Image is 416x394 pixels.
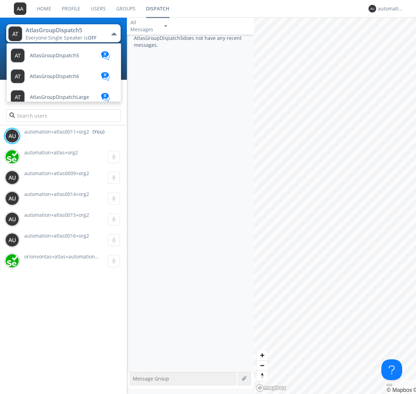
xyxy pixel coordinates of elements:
[164,25,167,27] img: caret-down-sm.svg
[8,26,22,41] img: 373638.png
[127,35,254,372] div: AtlasGroupDispatch5 does not have any recent messages.
[24,170,89,177] span: automation+atlas0009+org2
[5,191,19,205] img: 373638.png
[130,19,158,33] div: All Messages
[378,5,404,12] div: automation+atlas0011+org2
[5,129,19,143] img: 373638.png
[6,109,120,122] input: Search users
[100,93,111,102] img: translation-blue.svg
[5,150,19,164] img: 416df68e558d44378204aed28a8ce244
[24,232,89,239] span: automation+atlas0016+org2
[257,350,267,360] button: Zoom in
[88,34,96,41] span: OFF
[24,149,78,156] span: automation+atlas+org2
[100,72,111,81] img: translation-blue.svg
[30,53,79,58] span: AtlasGroupDispatch5
[6,43,121,102] ul: AtlasGroupDispatch5Everyone·Single Speaker isOFF
[48,34,96,41] span: Single Speaker is
[30,95,89,100] span: AtlasGroupDispatchLarge
[387,387,412,393] a: Mapbox
[24,212,89,218] span: automation+atlas0015+org2
[24,128,89,135] span: automation+atlas0011+org2
[30,74,79,79] span: AtlasGroupDispatch6
[257,370,267,380] button: Reset bearing to north
[24,191,89,197] span: automation+atlas0014+org2
[381,359,402,380] iframe: Toggle Customer Support
[26,26,104,34] div: AtlasGroupDispatch5
[369,5,376,12] img: 373638.png
[93,128,104,135] div: (You)
[257,360,267,370] button: Zoom out
[5,212,19,226] img: 373638.png
[5,233,19,247] img: 373638.png
[5,171,19,185] img: 373638.png
[256,384,286,392] a: Mapbox logo
[14,2,26,15] img: 373638.png
[100,51,111,60] img: translation-blue.svg
[24,253,108,260] span: orionvontas+atlas+automation+org2
[387,384,392,386] button: Toggle attribution
[26,34,104,41] div: Everyone ·
[5,254,19,268] img: 29d36aed6fa347d5a1537e7736e6aa13
[6,24,120,42] button: AtlasGroupDispatch5Everyone·Single Speaker isOFF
